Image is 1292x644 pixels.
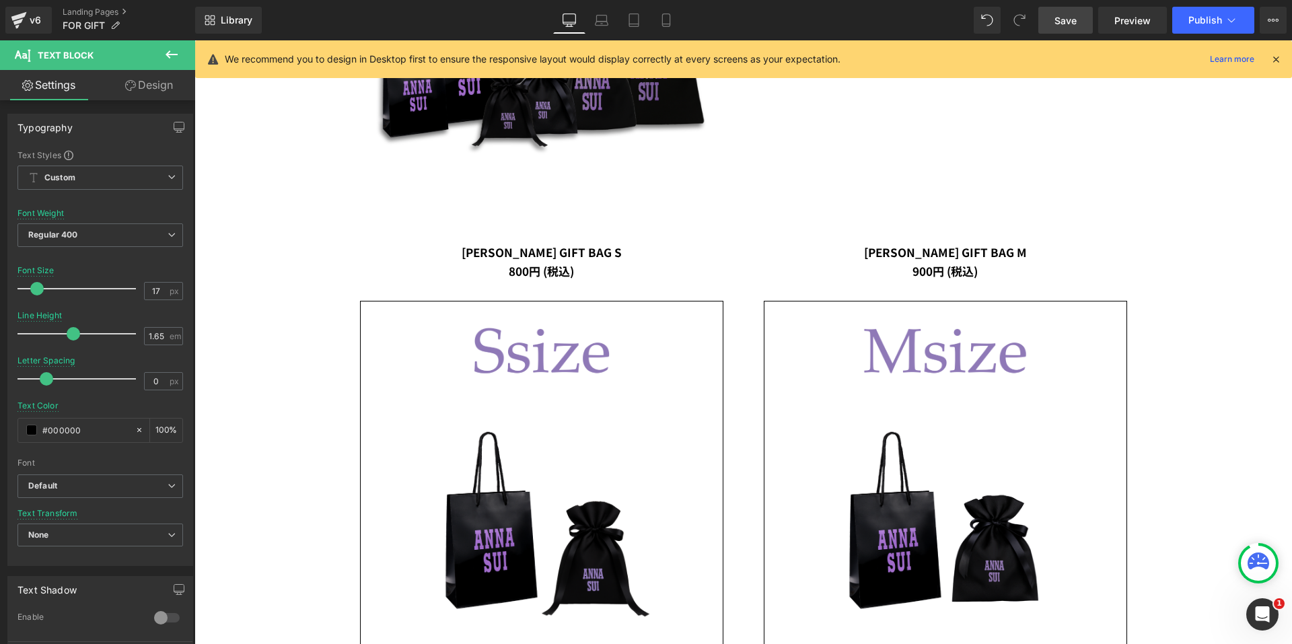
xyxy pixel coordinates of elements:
div: Typography [17,114,73,133]
span: Text Block [38,50,94,61]
div: Text Styles [17,149,183,160]
div: Font [17,458,183,468]
a: Learn more [1205,51,1260,67]
div: Text Transform [17,509,78,518]
div: % [150,419,182,442]
a: Laptop [585,7,618,34]
b: Custom [44,172,75,184]
div: Text Color [17,401,59,410]
div: Enable [17,612,141,626]
span: 800円 (税込) [314,222,380,239]
a: Desktop [553,7,585,34]
span: em [170,332,181,341]
strong: ご用意しております [685,13,817,34]
div: Font Weight [17,209,64,218]
a: Design [100,70,198,100]
input: Color [42,423,129,437]
a: Landing Pages [63,7,195,17]
button: Publish [1172,7,1254,34]
div: v6 [27,11,44,29]
span: FOR GIFT [63,20,105,31]
i: Default [28,480,57,492]
b: Regular 400 [28,229,78,240]
a: Tablet [618,7,650,34]
div: Letter Spacing [17,356,75,365]
div: Line Height [17,311,62,320]
span: px [170,377,181,386]
a: Mobile [650,7,682,34]
span: Preview [1114,13,1151,28]
div: Text Shadow [17,577,77,596]
span: [PERSON_NAME] GIFT BAG S [267,203,427,220]
div: Font Size [17,266,55,275]
button: More [1260,7,1287,34]
span: [PERSON_NAME] GIFT BAG M [670,203,832,220]
a: Preview [1098,7,1167,34]
span: Save [1054,13,1077,28]
span: px [170,287,181,295]
span: 1 [1274,598,1285,609]
span: Library [221,14,252,26]
iframe: Intercom live chat [1246,598,1279,631]
span: 900円 (税込) [718,222,783,239]
button: Redo [1006,7,1033,34]
a: New Library [195,7,262,34]
p: We recommend you to design in Desktop first to ensure the responsive layout would display correct... [225,52,840,67]
button: Undo [974,7,1001,34]
a: v6 [5,7,52,34]
span: Publish [1188,15,1222,26]
b: None [28,530,49,540]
